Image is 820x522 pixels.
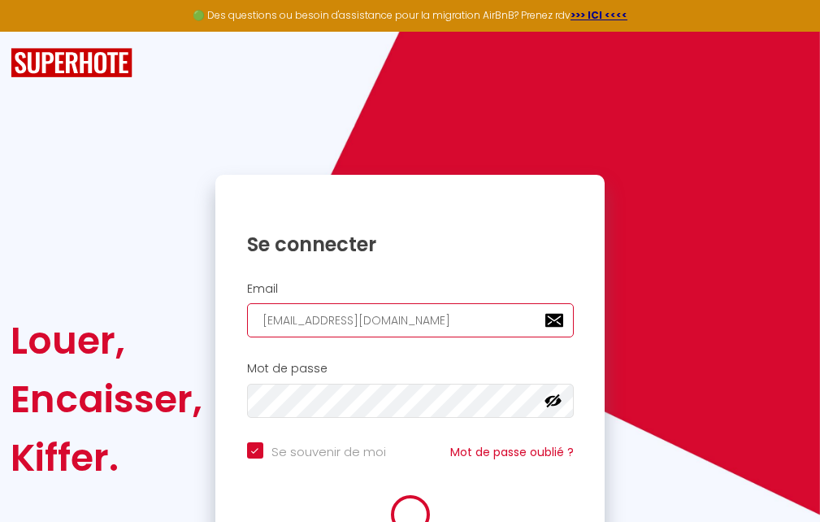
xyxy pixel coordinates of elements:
[247,232,574,257] h1: Se connecter
[11,428,202,487] div: Kiffer.
[11,370,202,428] div: Encaisser,
[247,303,574,337] input: Ton Email
[247,282,574,296] h2: Email
[450,444,574,460] a: Mot de passe oublié ?
[247,362,574,376] h2: Mot de passe
[11,311,202,370] div: Louer,
[11,48,132,78] img: SuperHote logo
[571,8,627,22] a: >>> ICI <<<<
